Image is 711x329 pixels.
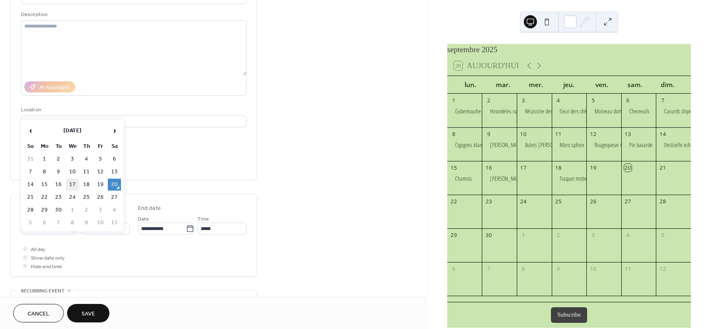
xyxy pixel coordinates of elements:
div: 16 [485,164,493,171]
div: 29 [450,232,458,239]
div: 6 [624,97,632,104]
div: 30 [485,232,493,239]
div: septembre 2025 [447,44,691,56]
td: 21 [24,191,37,203]
span: Show date only [31,254,65,262]
div: 14 [659,130,667,138]
div: 11 [624,265,632,273]
td: 2 [52,153,65,165]
div: Description [21,10,245,19]
td: 22 [38,191,51,203]
span: › [108,122,121,139]
div: 3 [589,232,597,239]
button: Cancel [13,304,64,322]
div: 5 [589,97,597,104]
div: 21 [659,164,667,171]
div: 19 [589,164,597,171]
div: 18 [555,164,562,171]
div: 12 [659,265,667,273]
div: mer. [520,76,553,94]
div: Hirondeles rustiques [490,107,531,115]
td: 23 [52,191,65,203]
div: Rougequeue noir [586,141,621,149]
div: Bécassine des marais [517,107,552,115]
td: 9 [52,166,65,178]
button: Save [67,304,109,322]
div: 24 [520,198,527,205]
div: End date [138,204,161,213]
div: Bolets [PERSON_NAME] [525,141,573,149]
div: Gobemouche noir [447,107,482,115]
th: Fr [94,140,107,152]
div: mar. [487,76,520,94]
div: Pie bavarde [621,141,656,149]
div: Rougequeue noir [595,141,628,149]
div: 7 [485,265,493,273]
div: Cigognes blanches [455,141,491,149]
div: 28 [659,198,667,205]
div: Traquet motteux [552,175,587,183]
div: sam. [618,76,651,94]
div: Chamois [455,175,472,183]
div: Chevreuils [629,107,650,115]
div: Pie bavarde [629,141,653,149]
div: 1 [520,232,527,239]
td: 10 [66,166,79,178]
button: Subscribe [551,307,588,323]
th: We [66,140,79,152]
td: 3 [94,204,107,216]
td: 9 [80,217,93,229]
td: 11 [108,217,121,229]
div: 22 [450,198,458,205]
div: 27 [624,198,632,205]
th: [DATE] [38,122,107,140]
div: 25 [555,198,562,205]
td: 6 [108,153,121,165]
div: Location [21,106,245,114]
div: 2 [485,97,493,104]
div: Moro sphinx [560,141,584,149]
div: Gobemouche noir [455,107,490,115]
td: 10 [94,217,107,229]
td: 31 [24,153,37,165]
th: Sa [108,140,121,152]
td: 7 [24,166,37,178]
div: Traquet motteux [560,175,591,183]
span: All day [31,245,45,254]
td: 16 [52,179,65,191]
td: 24 [66,191,79,203]
div: Canards chipeaux [656,107,691,115]
div: Bécassine des marais [525,107,567,115]
div: Hirondeles rustiques [482,107,517,115]
div: jeu. [553,76,586,94]
td: 1 [38,153,51,165]
td: 18 [80,179,93,191]
span: Cancel [28,310,49,318]
td: 11 [80,166,93,178]
div: dim. [651,76,684,94]
td: 15 [38,179,51,191]
td: 27 [108,191,121,203]
td: 17 [66,179,79,191]
td: 26 [94,191,107,203]
div: Cigognes blanches [447,141,482,149]
div: Moineau domestique [586,107,621,115]
td: 29 [38,204,51,216]
th: Su [24,140,37,152]
div: 3 [520,97,527,104]
div: Chevreuils [621,107,656,115]
td: 4 [108,204,121,216]
div: Canards chipeaux [664,107,699,115]
div: 10 [520,130,527,138]
td: 19 [94,179,107,191]
div: 6 [450,265,458,273]
div: 4 [555,97,562,104]
td: 12 [94,166,107,178]
div: 17 [520,164,527,171]
td: 6 [38,217,51,229]
td: 8 [66,217,79,229]
div: Geai ders chênes [552,107,587,115]
div: 20 [624,164,632,171]
td: 5 [24,217,37,229]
